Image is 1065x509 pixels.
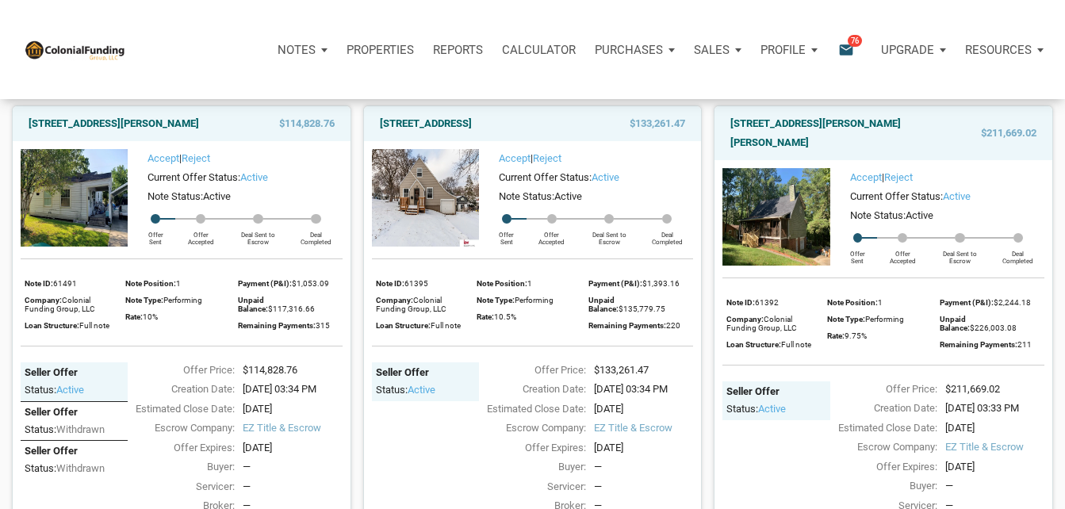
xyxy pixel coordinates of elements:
span: Status: [726,403,758,415]
div: Offer Sent [838,243,878,266]
a: Reject [884,171,913,183]
div: — [243,479,342,495]
span: Rate: [827,331,845,340]
span: 1 [176,279,181,288]
div: [DATE] [586,401,701,417]
div: Offer Expires: [822,459,937,475]
span: 10% [143,312,158,321]
span: Payment (P&I): [940,298,994,307]
span: Status: [376,384,408,396]
div: [DATE] [235,440,350,456]
div: — [243,459,342,475]
img: 574508 [372,149,479,247]
span: Note ID: [25,279,53,288]
span: Note Type: [125,296,163,304]
a: Properties [337,26,423,74]
span: 10.5% [494,312,516,321]
span: Active [203,190,231,202]
span: Performing [163,296,202,304]
span: $114,828.76 [279,114,335,133]
span: $133,261.47 [630,114,685,133]
div: Buyer: [120,459,235,475]
a: [STREET_ADDRESS] [380,114,472,133]
div: Offer Expires: [120,440,235,456]
span: Full note [431,321,461,330]
a: Accept [499,152,531,164]
div: $133,261.47 [586,362,701,378]
span: 61392 [755,298,779,307]
span: Unpaid Balance: [238,296,268,313]
span: 9.75% [845,331,867,340]
a: Reject [182,152,210,164]
span: Note ID: [376,279,404,288]
a: Profile [751,26,827,74]
span: Full note [79,321,109,330]
div: Offer Accepted [877,243,928,266]
span: Loan Structure: [726,340,781,349]
a: Sales [684,26,751,74]
p: Reports [433,43,483,57]
span: Note Position: [827,298,878,307]
span: 61395 [404,279,428,288]
span: EZ Title & Escrow [945,439,1044,455]
span: Performing [865,315,904,323]
span: 211 [1017,340,1032,349]
div: [DATE] 03:34 PM [586,381,701,397]
span: $135,779.75 [619,304,665,313]
span: 315 [316,321,330,330]
div: Offer Expires: [471,440,586,456]
div: Deal Completed [289,224,342,247]
div: Escrow Company: [120,420,235,436]
span: $1,053.09 [292,279,329,288]
p: Calculator [502,43,576,57]
span: Note Status: [850,209,906,221]
div: Creation Date: [120,381,235,397]
span: Payment (P&I): [588,279,642,288]
div: Estimated Close Date: [120,401,235,417]
div: Buyer: [822,478,937,494]
span: withdrawn [56,462,105,474]
div: [DATE] 03:33 PM [937,400,1052,416]
span: $1,393.16 [642,279,680,288]
span: Colonial Funding Group, LLC [25,296,95,313]
span: Loan Structure: [25,321,79,330]
span: Rate: [125,312,143,321]
div: Offer Price: [471,362,586,378]
span: 61491 [53,279,77,288]
span: Note Status: [499,190,554,202]
div: Estimated Close Date: [822,420,937,436]
span: active [408,384,435,396]
span: Status: [25,384,56,396]
div: [DATE] [937,459,1052,475]
div: Seller Offer [726,385,826,399]
span: $2,244.18 [994,298,1031,307]
div: [DATE] [235,401,350,417]
button: Reports [423,26,492,74]
span: Remaining Payments: [588,321,666,330]
p: Upgrade [881,43,934,57]
span: active [943,190,971,202]
span: 1 [527,279,532,288]
div: Estimated Close Date: [471,401,586,417]
span: EZ Title & Escrow [594,420,693,436]
div: Escrow Company: [471,420,586,436]
div: Seller Offer [376,366,475,380]
div: Seller Offer [25,406,124,419]
div: Seller Offer [25,445,124,458]
div: Servicer: [471,479,586,495]
p: Purchases [595,43,663,57]
span: Unpaid Balance: [588,296,619,313]
span: $211,669.02 [981,124,1036,143]
span: 1 [878,298,883,307]
span: Payment (P&I): [238,279,292,288]
span: Note Type: [827,315,865,323]
a: Accept [147,152,179,164]
span: Remaining Payments: [238,321,316,330]
div: Seller Offer [25,366,124,380]
span: active [240,171,268,183]
span: $117,316.66 [268,304,315,313]
a: Notes [268,26,337,74]
div: Offer Sent [136,224,175,247]
div: Deal Completed [641,224,693,247]
a: Purchases [585,26,684,74]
